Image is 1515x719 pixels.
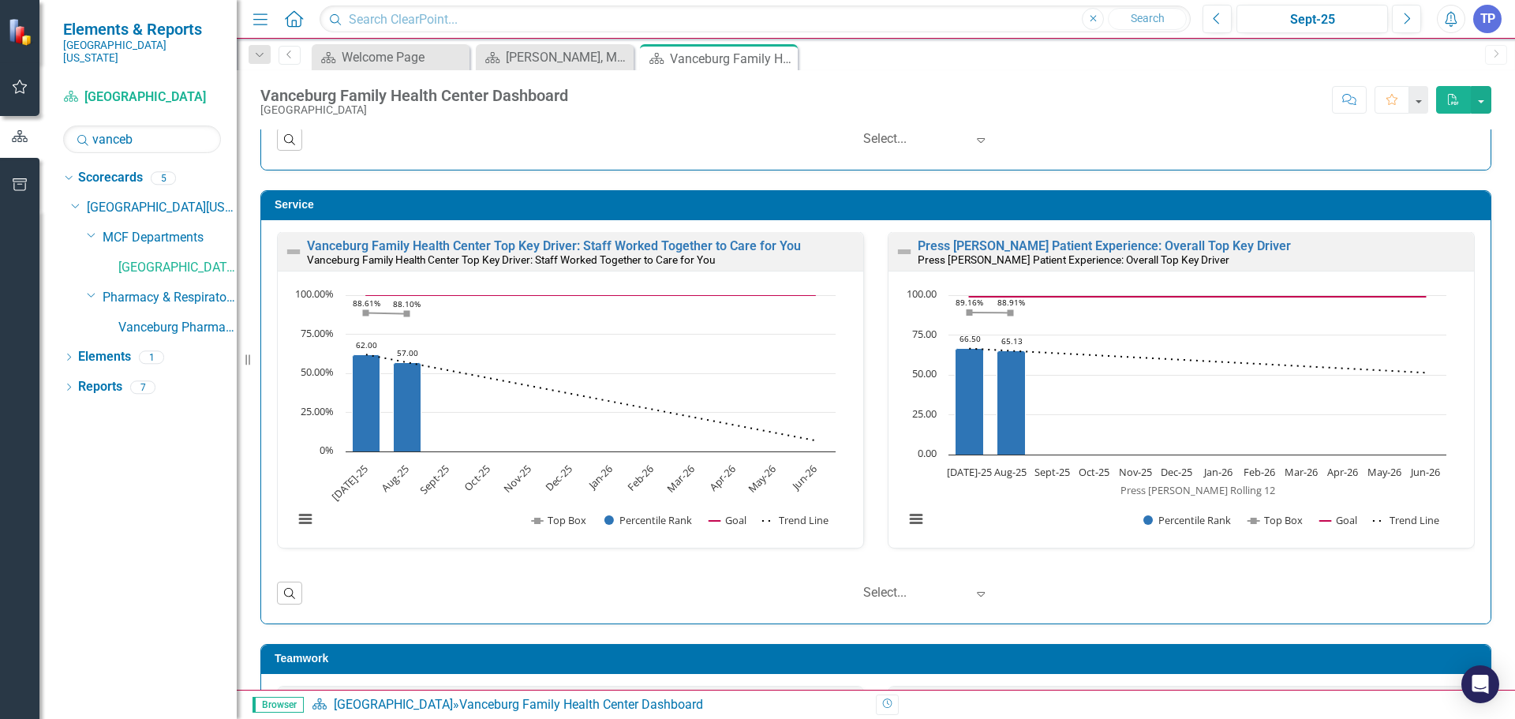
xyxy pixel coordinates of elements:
[316,47,466,67] a: Welcome Page
[295,286,334,301] text: 100.00%
[307,238,801,253] a: Vanceburg Family Health Center Top Key Driver: Staff Worked Together to Care for You
[967,294,1429,300] g: Goal, series 3 of 4. Line with 12 data points.
[912,366,937,380] text: 50.00
[1473,5,1502,33] button: TP
[294,508,316,530] button: View chart menu, Chart
[286,287,855,544] div: Chart. Highcharts interactive chart.
[353,295,817,452] g: Percentile Rank, series 2 of 4. Bar series with 12 bars.
[130,380,155,394] div: 7
[307,253,716,266] small: Vanceburg Family Health Center Top Key Driver: Staff Worked Together to Care for You
[918,253,1229,266] small: Press [PERSON_NAME] Patient Experience: Overall Top Key Driver
[1161,465,1192,479] text: Dec-25
[301,326,334,340] text: 75.00%
[8,17,36,45] img: ClearPoint Strategy
[905,508,927,530] button: View chart menu, Chart
[1409,465,1440,479] text: Jun-26
[284,242,303,261] img: Not Defined
[363,292,819,298] g: Goal, series 3 of 4. Line with 12 data points.
[895,242,914,261] img: Not Defined
[918,446,937,460] text: 0.00
[379,462,412,495] text: Aug-25
[604,513,693,527] button: Show Percentile Rank
[896,287,1466,544] div: Chart. Highcharts interactive chart.
[301,404,334,418] text: 25.00%
[394,362,421,451] path: Aug-25, 57. Percentile Rank.
[1119,465,1152,479] text: Nov-25
[1120,483,1275,497] text: Press [PERSON_NAME] Rolling 12
[1034,465,1070,479] text: Sept-25
[78,348,131,366] a: Elements
[78,169,143,187] a: Scorecards
[275,199,1483,211] h3: Service
[417,462,452,497] text: Sept-25
[787,462,819,493] text: Jun-26
[959,333,981,344] text: 66.50
[706,462,738,493] text: Apr-26
[745,462,779,496] text: May-26
[500,462,533,495] text: Nov-25
[1079,465,1109,479] text: Oct-25
[1248,513,1303,527] button: Show Top Box
[353,298,380,309] text: 88.61%
[320,443,334,457] text: 0%
[584,462,615,493] text: Jan-26
[260,104,568,116] div: [GEOGRAPHIC_DATA]
[1373,513,1439,527] button: Show Trend Line
[947,465,992,479] text: [DATE]-25
[1367,465,1401,479] text: May-26
[1461,665,1499,703] div: Open Intercom Messenger
[103,229,237,247] a: MCF Departments
[1285,465,1318,479] text: Mar-26
[118,319,237,337] a: Vanceburg Pharmacy
[103,289,237,307] a: Pharmacy & Respiratory
[956,297,983,308] text: 89.16%
[624,462,656,494] text: Feb-26
[342,47,466,67] div: Welcome Page
[994,465,1027,479] text: Aug-25
[956,295,1427,455] g: Percentile Rank, series 1 of 4. Bar series with 12 bars.
[286,287,844,544] svg: Interactive chart
[1143,513,1232,527] button: Show Percentile Rank
[461,462,492,493] text: Oct-25
[139,350,164,364] div: 1
[328,462,370,504] text: [DATE]-25
[397,347,418,358] text: 57.00
[912,327,937,341] text: 75.00
[1108,8,1187,30] button: Search
[670,49,794,69] div: Vanceburg Family Health Center Dashboard
[404,310,410,316] path: Aug-25, 88.1. Top Box.
[997,350,1026,455] path: Aug-25, 65.125. Percentile Rank.
[480,47,630,67] a: [PERSON_NAME], MD - Dashboard
[1203,465,1233,479] text: Jan-26
[151,171,176,185] div: 5
[63,39,221,65] small: [GEOGRAPHIC_DATA][US_STATE]
[275,653,1483,665] h3: Teamwork
[459,697,703,712] div: Vanceburg Family Health Center Dashboard
[334,697,453,712] a: [GEOGRAPHIC_DATA]
[762,513,829,527] button: Show Trend Line
[78,378,122,396] a: Reports
[1320,513,1357,527] button: Show Goal
[506,47,630,67] div: [PERSON_NAME], MD - Dashboard
[63,88,221,107] a: [GEOGRAPHIC_DATA]
[967,309,973,315] path: Jul-25, 89.1625. Top Box.
[63,20,221,39] span: Elements & Reports
[87,199,237,217] a: [GEOGRAPHIC_DATA][US_STATE]
[896,287,1454,544] svg: Interactive chart
[532,513,586,527] button: Show Top Box
[1131,12,1165,24] span: Search
[664,462,697,495] text: Mar-26
[967,309,1014,316] g: Top Box, series 2 of 4. Line with 12 data points.
[320,6,1191,33] input: Search ClearPoint...
[312,696,864,714] div: »
[363,309,369,316] path: Jul-25, 88.61. Top Box.
[118,259,237,277] a: [GEOGRAPHIC_DATA]
[1001,335,1023,346] text: 65.13
[260,87,568,104] div: Vanceburg Family Health Center Dashboard
[1242,10,1382,29] div: Sept-25
[997,297,1025,308] text: 88.91%
[301,365,334,379] text: 50.00%
[353,354,380,451] path: Jul-25, 62. Percentile Rank.
[956,348,984,455] path: Jul-25, 66.5. Percentile Rank.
